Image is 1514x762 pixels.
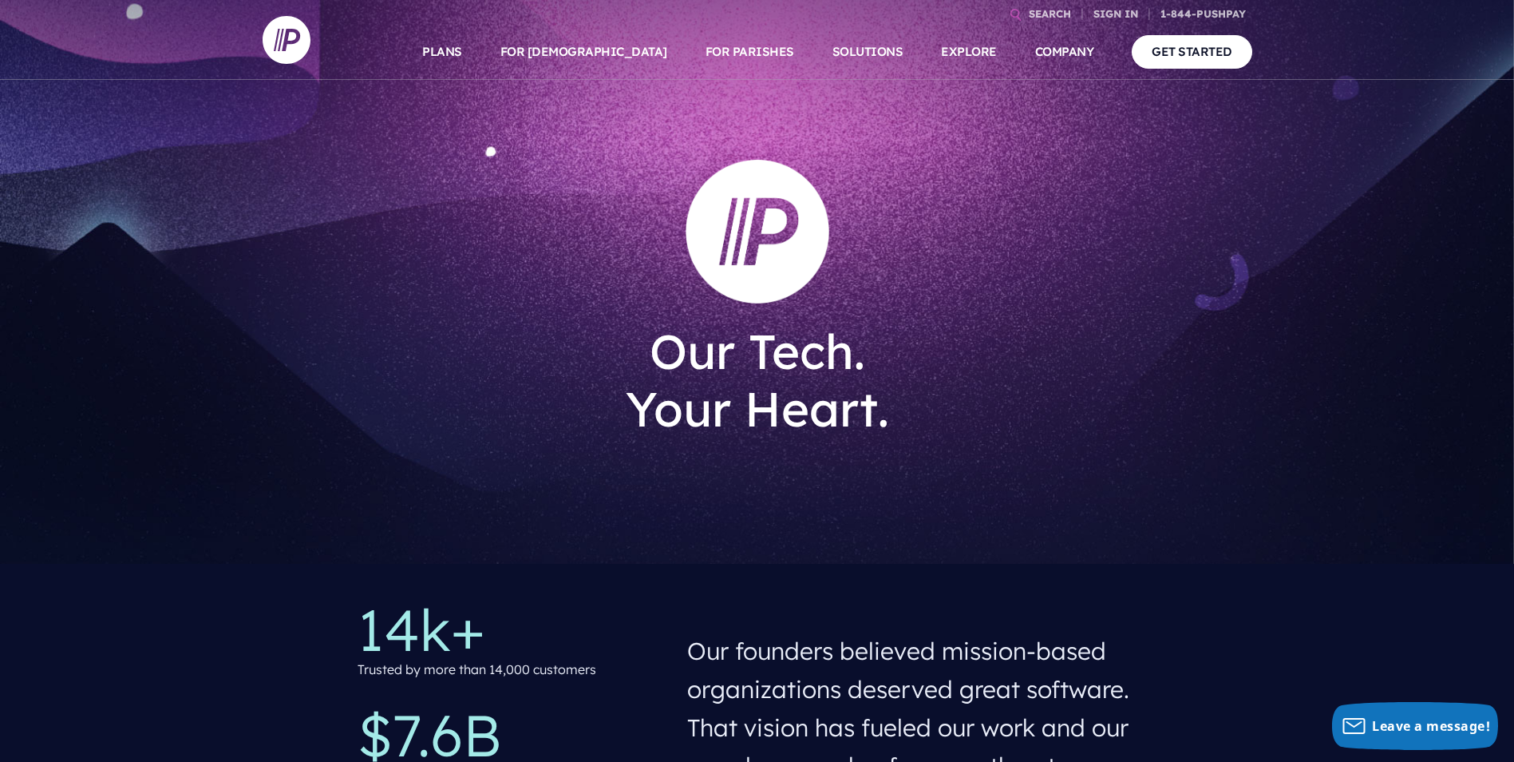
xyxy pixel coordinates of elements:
[941,24,997,80] a: EXPLORE
[358,658,596,681] p: Trusted by more than 14,000 customers
[500,24,667,80] a: FOR [DEMOGRAPHIC_DATA]
[358,601,662,658] p: 14k+
[706,24,794,80] a: FOR PARISHES
[523,310,992,450] h1: Our Tech. Your Heart.
[1035,24,1094,80] a: COMPANY
[1372,717,1490,735] span: Leave a message!
[1332,702,1498,750] button: Leave a message!
[832,24,903,80] a: SOLUTIONS
[422,24,462,80] a: PLANS
[1132,35,1252,68] a: GET STARTED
